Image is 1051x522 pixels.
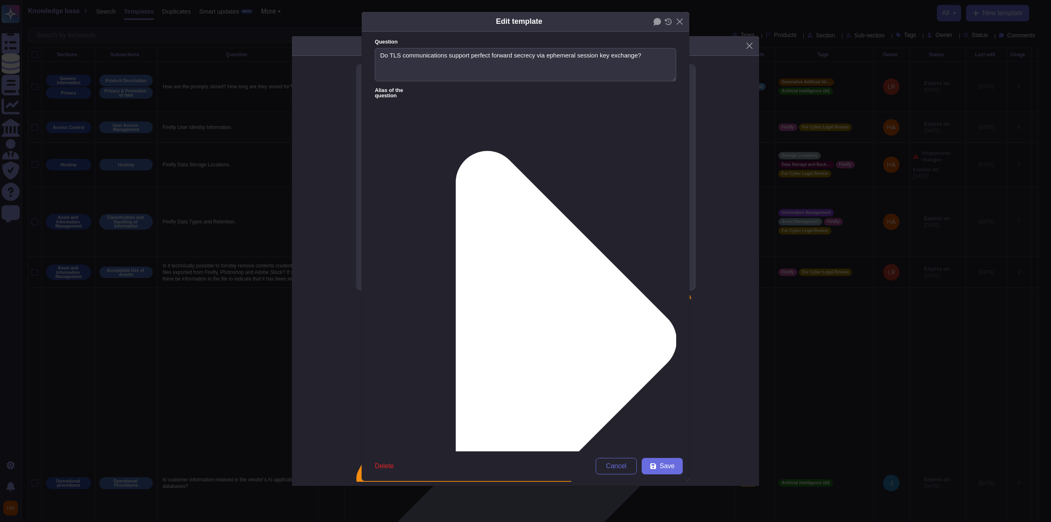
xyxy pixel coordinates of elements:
[375,463,394,469] span: Delete
[368,458,400,474] button: Delete
[375,48,676,82] textarea: Do TLS communications support perfect forward secrecy via ephemeral session key exchange?
[660,463,675,469] span: Save
[496,16,542,27] div: Edit template
[673,15,686,28] button: Close
[375,39,676,45] label: Question
[642,458,683,474] button: Save
[606,463,626,469] span: Cancel
[596,458,637,474] button: Cancel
